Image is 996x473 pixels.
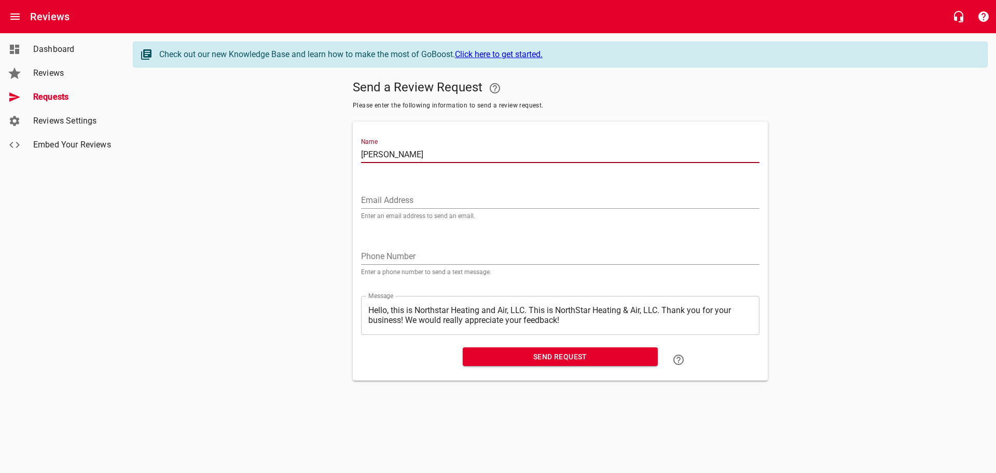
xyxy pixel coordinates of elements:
[33,43,112,56] span: Dashboard
[666,347,691,372] a: Learn how to "Send a Review Request"
[361,213,759,219] p: Enter an email address to send an email.
[482,76,507,101] a: Your Google or Facebook account must be connected to "Send a Review Request"
[33,139,112,151] span: Embed Your Reviews
[353,76,768,101] h5: Send a Review Request
[33,67,112,79] span: Reviews
[33,91,112,103] span: Requests
[3,4,27,29] button: Open drawer
[455,49,543,59] a: Click here to get started.
[946,4,971,29] button: Live Chat
[971,4,996,29] button: Support Portal
[463,347,658,367] button: Send Request
[30,8,70,25] h6: Reviews
[471,350,649,363] span: Send Request
[361,269,759,275] p: Enter a phone number to send a text message.
[33,115,112,127] span: Reviews Settings
[368,305,752,325] textarea: Hello, this is Northstar Heating and Air, LLC. This is NorthStar Heating & Air, LLC. Thank you fo...
[159,48,977,61] div: Check out our new Knowledge Base and learn how to make the most of GoBoost.
[361,139,378,145] label: Name
[353,101,768,111] span: Please enter the following information to send a review request.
